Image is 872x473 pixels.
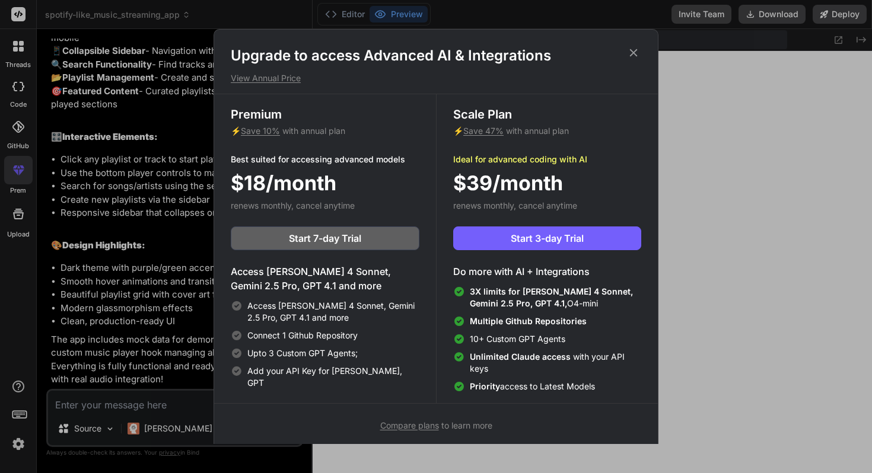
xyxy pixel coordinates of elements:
[380,420,492,430] span: to learn more
[231,72,641,84] p: View Annual Price
[470,381,595,392] span: access to Latest Models
[247,330,358,341] span: Connect 1 Github Repository
[470,286,641,309] span: O4-mini
[247,300,419,324] span: Access [PERSON_NAME] 4 Sonnet, Gemini 2.5 Pro, GPT 4.1 and more
[511,231,584,245] span: Start 3-day Trial
[231,125,419,137] p: ⚡ with annual plan
[470,381,500,391] span: Priority
[470,351,573,362] span: Unlimited Claude access
[470,316,587,326] span: Multiple Github Repositories
[453,264,641,279] h4: Do more with AI + Integrations
[247,365,419,389] span: Add your API Key for [PERSON_NAME], GPT
[289,231,361,245] span: Start 7-day Trial
[453,154,641,165] p: Ideal for advanced coding with AI
[231,264,419,293] h4: Access [PERSON_NAME] 4 Sonnet, Gemini 2.5 Pro, GPT 4.1 and more
[231,168,336,198] span: $18/month
[453,226,641,250] button: Start 3-day Trial
[231,154,419,165] p: Best suited for accessing advanced models
[231,200,355,210] span: renews monthly, cancel anytime
[453,125,641,137] p: ⚡ with annual plan
[470,351,641,375] span: with your API keys
[470,333,565,345] span: 10+ Custom GPT Agents
[470,286,633,308] span: 3X limits for [PERSON_NAME] 4 Sonnet, Gemini 2.5 Pro, GPT 4.1,
[453,168,563,198] span: $39/month
[380,420,439,430] span: Compare plans
[231,46,641,65] h1: Upgrade to access Advanced AI & Integrations
[453,200,577,210] span: renews monthly, cancel anytime
[463,126,504,136] span: Save 47%
[247,347,358,359] span: Upto 3 Custom GPT Agents;
[453,106,641,123] h3: Scale Plan
[241,126,280,136] span: Save 10%
[231,106,419,123] h3: Premium
[231,226,419,250] button: Start 7-day Trial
